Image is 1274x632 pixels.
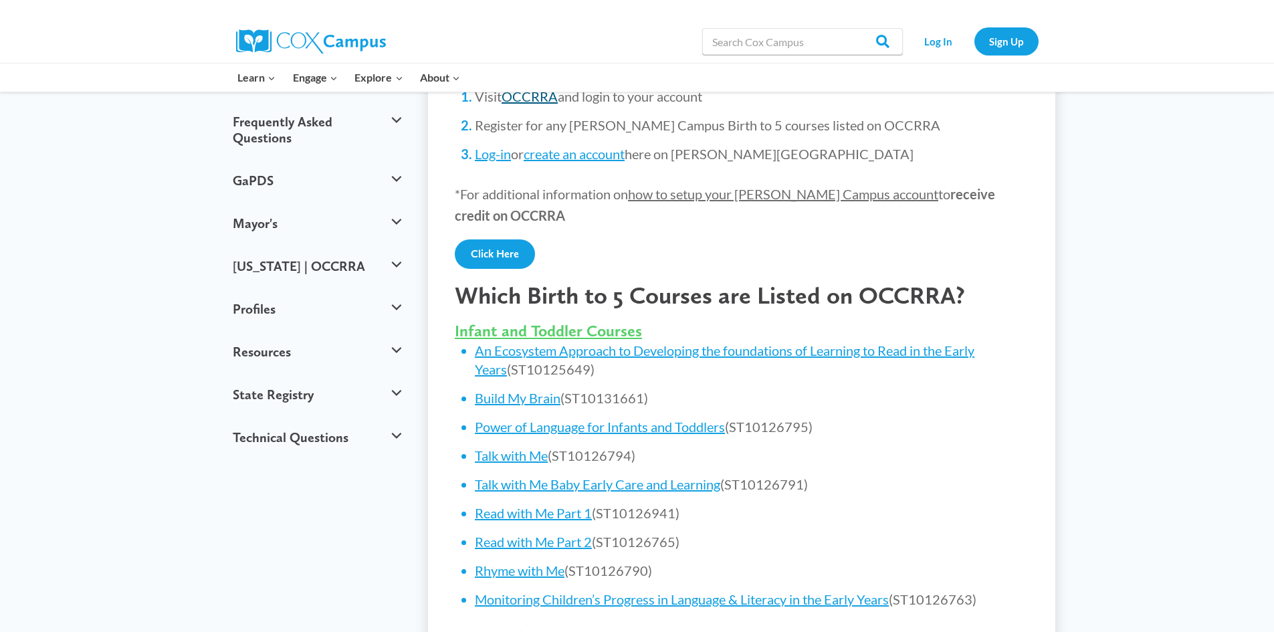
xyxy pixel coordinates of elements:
li: Register for any [PERSON_NAME] Campus Birth to 5 courses listed on OCCRRA [475,116,1029,134]
li: (ST10126791) [475,475,1029,494]
button: Child menu of Engage [284,64,346,92]
li: (ST10131661) [475,389,1029,407]
button: Resources [226,330,409,373]
h2: Which Birth to 5 Courses are Listed on OCCRRA? [455,281,1029,310]
li: (ST10126795) [475,417,1029,436]
a: Monitoring Children’s Progress in Language & Literacy in the Early Years [475,591,889,607]
a: Talk with Me [475,447,548,463]
a: Log In [910,27,968,55]
a: Read with Me Part 1 [475,505,592,521]
span: Infant and Toddler Courses [455,321,642,340]
button: Technical Questions [226,416,409,459]
a: Read with Me Part 2 [475,534,592,550]
a: Log-in [475,146,511,162]
li: (ST10126790) [475,561,1029,580]
li: (ST10126763) [475,590,1029,609]
button: Child menu of Learn [229,64,285,92]
strong: receive credit on OCCRRA [455,186,995,223]
a: An Ecosystem Approach to Developing the foundations of Learning to Read in the Early Years [475,342,974,377]
button: GaPDS [226,159,409,202]
nav: Secondary Navigation [910,27,1039,55]
li: or here on [PERSON_NAME][GEOGRAPHIC_DATA] [475,144,1029,163]
button: Profiles [226,288,409,330]
li: (ST10126794) [475,446,1029,465]
nav: Primary Navigation [229,64,469,92]
li: (ST10126941) [475,504,1029,522]
button: [US_STATE] | OCCRRA [226,245,409,288]
a: Build My Brain [475,390,560,406]
button: Child menu of About [411,64,469,92]
a: Click Here [455,239,535,269]
a: Talk with Me Baby Early Care and Learning [475,476,720,492]
li: (ST10126765) [475,532,1029,551]
p: *For additional information on to [455,183,1029,226]
a: Rhyme with Me [475,562,564,578]
li: Visit and login to your account [475,87,1029,106]
button: State Registry [226,373,409,416]
a: Sign Up [974,27,1039,55]
li: (ST10125649) [475,341,1029,379]
a: create an account [524,146,625,162]
img: Cox Campus [236,29,386,54]
a: OCCRRA [502,88,558,104]
button: Mayor's [226,202,409,245]
button: Child menu of Explore [346,64,412,92]
button: Frequently Asked Questions [226,100,409,159]
input: Search Cox Campus [702,28,903,55]
a: Power of Language for Infants and Toddlers [475,419,725,435]
span: how to setup your [PERSON_NAME] Campus account [628,186,938,202]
